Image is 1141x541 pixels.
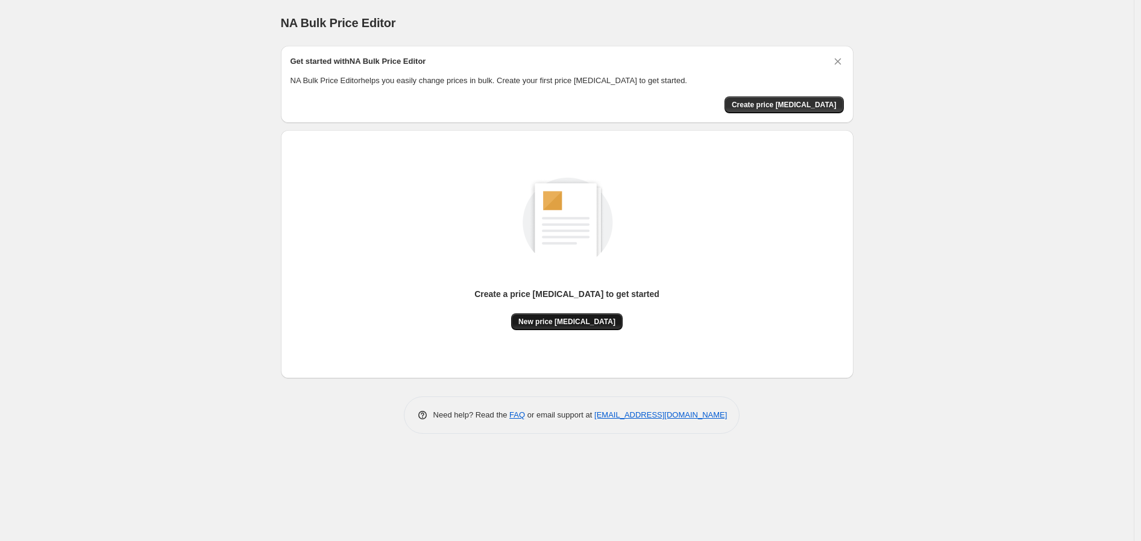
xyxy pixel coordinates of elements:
[281,16,396,30] span: NA Bulk Price Editor
[832,55,844,67] button: Dismiss card
[525,410,594,419] span: or email support at
[291,75,844,87] p: NA Bulk Price Editor helps you easily change prices in bulk. Create your first price [MEDICAL_DAT...
[509,410,525,419] a: FAQ
[433,410,510,419] span: Need help? Read the
[725,96,844,113] button: Create price change job
[511,313,623,330] button: New price [MEDICAL_DATA]
[732,100,837,110] span: Create price [MEDICAL_DATA]
[291,55,426,67] h2: Get started with NA Bulk Price Editor
[594,410,727,419] a: [EMAIL_ADDRESS][DOMAIN_NAME]
[518,317,615,327] span: New price [MEDICAL_DATA]
[474,288,659,300] p: Create a price [MEDICAL_DATA] to get started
